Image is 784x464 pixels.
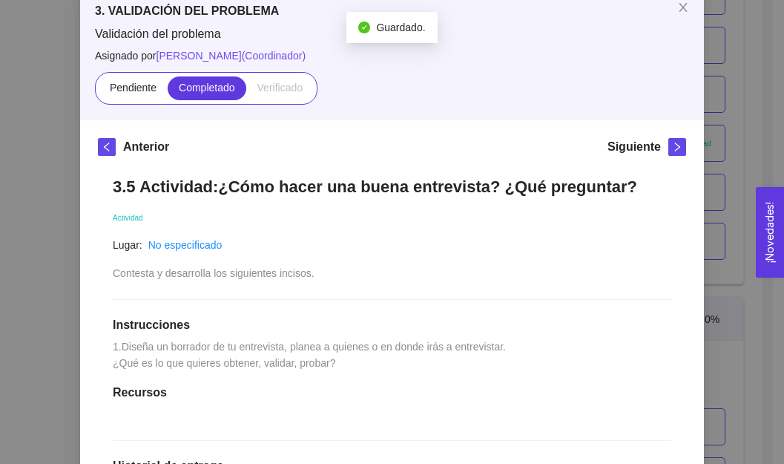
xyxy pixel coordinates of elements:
[113,237,142,253] article: Lugar:
[358,22,370,33] span: check-circle
[113,341,509,369] span: 1.Diseña un borrador de tu entrevista, planea a quienes o en donde irás a entrevistar. ¿Qué es lo...
[95,26,689,42] span: Validación del problema
[179,82,235,94] span: Completado
[669,142,685,152] span: right
[113,214,143,222] span: Actividad
[99,142,115,152] span: left
[123,138,169,156] h5: Anterior
[113,318,671,333] h1: Instrucciones
[756,187,784,278] button: Open Feedback Widget
[113,267,314,279] span: Contesta y desarrolla los siguientes incisos.
[607,138,661,156] h5: Siguiente
[157,50,306,62] span: [PERSON_NAME] ( Coordinador )
[148,239,223,251] a: No especificado
[95,48,689,64] span: Asignado por
[95,2,689,20] h5: 3. VALIDACIÓN DEL PROBLEMA
[110,82,157,94] span: Pendiente
[257,82,303,94] span: Verificado
[668,138,686,156] button: right
[677,1,689,13] span: close
[113,385,671,400] h1: Recursos
[98,138,116,156] button: left
[376,22,425,33] span: Guardado.
[113,177,671,197] h1: 3.5 Actividad:¿Cómo hacer una buena entrevista? ¿Qué preguntar?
